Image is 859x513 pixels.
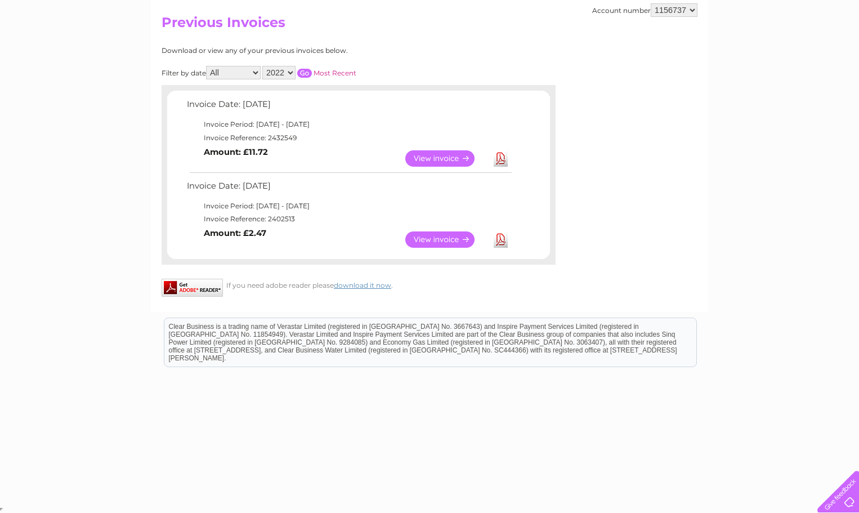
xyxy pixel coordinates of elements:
td: Invoice Reference: 2432549 [184,131,513,145]
a: Download [494,231,508,248]
div: Clear Business is a trading name of Verastar Limited (registered in [GEOGRAPHIC_DATA] No. 3667643... [164,6,696,55]
a: Log out [822,48,848,56]
a: View [405,231,488,248]
a: Download [494,150,508,167]
a: download it now [334,281,391,289]
a: Most Recent [314,69,356,77]
div: Download or view any of your previous invoices below. [162,47,457,55]
div: If you need adobe reader please . [162,279,556,289]
a: 0333 014 3131 [647,6,724,20]
div: Account number [592,3,697,17]
b: Amount: £11.72 [204,147,268,157]
a: Energy [689,48,714,56]
td: Invoice Date: [DATE] [184,179,513,199]
a: View [405,150,488,167]
a: Water [661,48,682,56]
a: Contact [784,48,812,56]
a: Telecoms [721,48,754,56]
td: Invoice Period: [DATE] - [DATE] [184,199,513,213]
div: Filter by date [162,66,457,79]
td: Invoice Date: [DATE] [184,97,513,118]
b: Amount: £2.47 [204,228,266,238]
td: Invoice Reference: 2402513 [184,212,513,226]
img: logo.png [30,29,87,64]
a: Blog [761,48,777,56]
h2: Previous Invoices [162,15,697,36]
td: Invoice Period: [DATE] - [DATE] [184,118,513,131]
